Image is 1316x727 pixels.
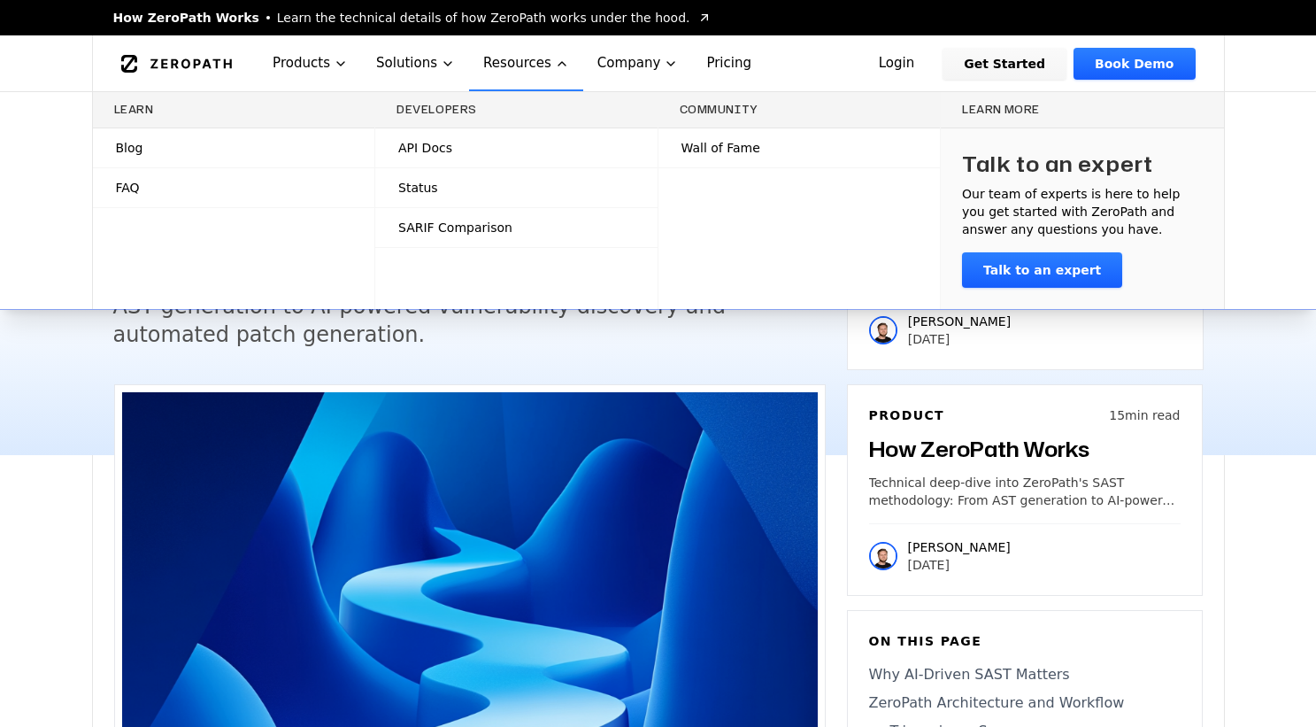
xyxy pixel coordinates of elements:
[943,48,1066,80] a: Get Started
[858,48,936,80] a: Login
[113,9,712,27] a: How ZeroPath WorksLearn the technical details of how ZeroPath works under the hood.
[93,168,375,207] a: FAQ
[398,219,512,236] span: SARIF Comparison
[962,252,1122,288] a: Talk to an expert
[869,435,1181,463] h3: How ZeroPath Works
[375,168,658,207] a: Status
[1074,48,1195,80] a: Book Demo
[869,632,1181,650] h6: On this page
[962,185,1203,238] p: Our team of experts is here to help you get started with ZeroPath and answer any questions you have.
[375,208,658,247] a: SARIF Comparison
[116,139,143,157] span: Blog
[680,103,920,117] h3: Community
[869,542,897,570] img: Raphael Karger
[92,35,1225,91] nav: Global
[398,139,452,157] span: API Docs
[869,474,1181,509] p: Technical deep-dive into ZeroPath's SAST methodology: From AST generation to AI-powered vulnerabi...
[908,556,1011,574] p: [DATE]
[869,406,945,424] h6: Product
[869,316,897,344] img: Raphael Karger
[681,139,760,157] span: Wall of Fame
[114,103,354,117] h3: Learn
[962,103,1203,117] h3: Learn more
[908,330,1011,348] p: [DATE]
[869,692,1181,714] a: ZeroPath Architecture and Workflow
[398,179,438,197] span: Status
[362,35,469,91] button: Solutions
[692,35,766,91] a: Pricing
[658,128,941,167] a: Wall of Fame
[908,313,1011,330] p: [PERSON_NAME]
[869,664,1181,685] a: Why AI-Driven SAST Matters
[375,128,658,167] a: API Docs
[116,179,140,197] span: FAQ
[277,9,690,27] span: Learn the technical details of how ZeroPath works under the hood.
[93,128,375,167] a: Blog
[258,35,362,91] button: Products
[469,35,583,91] button: Resources
[908,538,1011,556] p: [PERSON_NAME]
[962,150,1153,178] h3: Talk to an expert
[113,9,259,27] span: How ZeroPath Works
[396,103,636,117] h3: Developers
[583,35,693,91] button: Company
[1109,406,1180,424] p: 15 min read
